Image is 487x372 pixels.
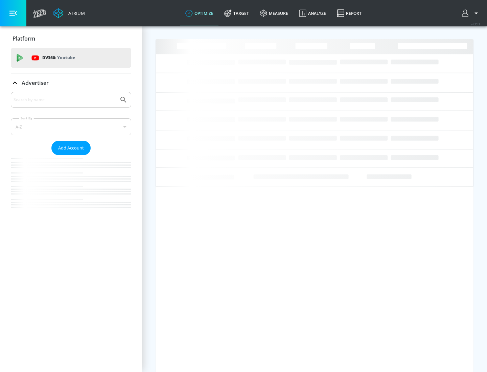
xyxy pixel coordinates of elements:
a: Analyze [294,1,331,25]
div: DV360: Youtube [11,48,131,68]
p: DV360: [42,54,75,62]
span: Add Account [58,144,84,152]
div: Platform [11,29,131,48]
div: Atrium [66,10,85,16]
p: Platform [13,35,35,42]
div: Advertiser [11,73,131,92]
span: v 4.22.2 [471,22,480,26]
a: Report [331,1,367,25]
button: Add Account [51,141,91,155]
a: optimize [180,1,219,25]
a: Atrium [53,8,85,18]
nav: list of Advertiser [11,155,131,221]
p: Youtube [57,54,75,61]
a: measure [254,1,294,25]
div: Advertiser [11,92,131,221]
label: Sort By [19,116,34,120]
a: Target [219,1,254,25]
p: Advertiser [22,79,49,87]
div: A-Z [11,118,131,135]
input: Search by name [14,95,116,104]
